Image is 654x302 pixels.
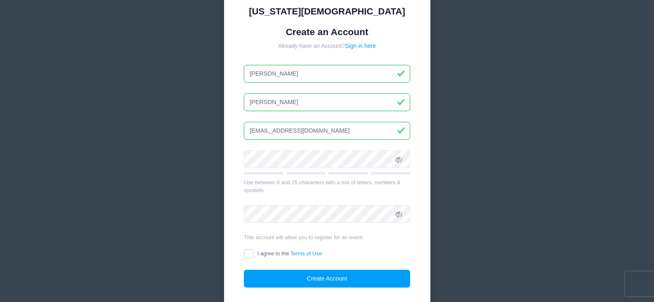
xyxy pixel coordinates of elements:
[257,250,322,257] span: I agree to the
[290,250,322,257] a: Terms of Use
[244,42,410,50] div: Already have an Account?
[244,233,410,242] div: This account will allow you to register for an event.
[244,178,410,195] div: Use between 6 and 25 characters with a mix of letters, numbers & symbols.
[244,122,410,140] input: Email
[244,270,410,288] button: Create Account
[345,43,376,49] a: Sign in here
[244,5,410,18] div: [US_STATE][DEMOGRAPHIC_DATA]
[244,93,410,111] input: Last Name
[244,26,410,38] h1: Create an Account
[244,65,410,83] input: First Name
[244,249,253,259] input: I agree to theTerms of Use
